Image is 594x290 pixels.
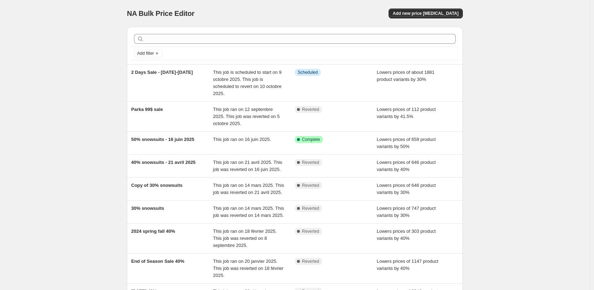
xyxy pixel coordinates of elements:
[377,229,436,241] span: Lowers prices of 303 product variants by 40%
[302,259,319,264] span: Reverted
[131,137,194,142] span: 50% snowsuits - 16 juin 2025
[389,8,463,18] button: Add new price [MEDICAL_DATA]
[213,137,271,142] span: This job ran on 16 juin 2025.
[131,183,182,188] span: Copy of 30% snowsuits
[127,10,194,17] span: NA Bulk Price Editor
[213,183,284,195] span: This job ran on 14 mars 2025. This job was reverted on 21 avril 2025.
[213,206,284,218] span: This job ran on 14 mars 2025. This job was reverted on 14 mars 2025.
[377,137,436,149] span: Lowers prices of 659 product variants by 50%
[302,206,319,211] span: Reverted
[302,229,319,234] span: Reverted
[131,107,163,112] span: Parka 99$ sale
[302,183,319,188] span: Reverted
[377,259,438,271] span: Lowers prices of 1147 product variants by 40%
[377,206,436,218] span: Lowers prices of 747 product variants by 30%
[213,160,283,172] span: This job ran on 21 avril 2025. This job was reverted on 16 juin 2025.
[377,107,436,119] span: Lowers prices of 112 product variants by 41.5%
[131,229,175,234] span: 2024 spring fall 40%
[302,107,319,112] span: Reverted
[377,160,436,172] span: Lowers prices of 646 product variants by 40%
[131,70,193,75] span: 2 Days Sale - [DATE]-[DATE]
[131,206,164,211] span: 30% snowsuits
[213,229,277,248] span: This job ran on 18 février 2025. This job was reverted on 8 septembre 2025.
[377,70,435,82] span: Lowers prices of about 1881 product variants by 30%
[137,51,154,56] span: Add filter
[134,49,162,58] button: Add filter
[213,107,280,126] span: This job ran on 12 septembre 2025. This job was reverted on 5 octobre 2025.
[213,70,282,96] span: This job is scheduled to start on 9 octobre 2025. This job is scheduled to revert on 10 octobre 2...
[131,160,196,165] span: 40% snowsuits - 21 avril 2025
[302,160,319,165] span: Reverted
[393,11,459,16] span: Add new price [MEDICAL_DATA]
[302,137,320,142] span: Complete
[377,183,436,195] span: Lowers prices of 646 product variants by 30%
[298,70,318,75] span: Scheduled
[213,259,284,278] span: This job ran on 20 janvier 2025. This job was reverted on 18 février 2025.
[131,259,184,264] span: End of Season Sale 40%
